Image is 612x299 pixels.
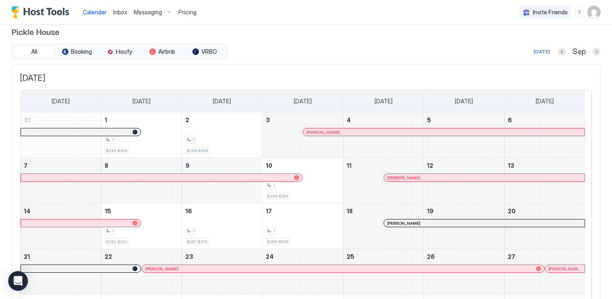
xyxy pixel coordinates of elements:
div: menu [574,7,584,17]
span: Pickle House [11,25,601,37]
a: Tuesday [205,90,239,112]
td: September 1, 2025 [101,112,182,158]
span: $282-$290 [106,239,127,244]
span: 18 [347,208,353,215]
a: September 20, 2025 [505,203,585,219]
span: [DATE] [213,98,231,105]
span: 15 [105,208,111,215]
span: 25 [347,253,354,260]
span: 10 [266,162,272,169]
td: September 21, 2025 [21,249,101,294]
span: Pricing [178,9,196,16]
span: 21 [24,253,30,260]
a: Thursday [366,90,401,112]
button: All [14,46,55,57]
a: Calendar [83,8,107,16]
td: September 17, 2025 [263,203,343,249]
span: $248-$254 [267,194,288,199]
td: September 6, 2025 [504,112,585,158]
div: User profile [587,6,601,19]
span: 2 [185,116,189,123]
a: Inbox [113,8,127,16]
span: Booking [71,48,92,55]
span: [DATE] [536,98,554,105]
a: September 12, 2025 [424,158,504,173]
a: September 24, 2025 [263,249,343,264]
span: 26 [427,253,435,260]
td: September 22, 2025 [101,249,182,294]
a: September 22, 2025 [101,249,182,264]
span: 1 [112,228,114,233]
td: September 20, 2025 [504,203,585,249]
td: September 5, 2025 [424,112,505,158]
td: September 15, 2025 [101,203,182,249]
a: September 17, 2025 [263,203,343,219]
span: [PERSON_NAME] [306,130,340,135]
a: September 14, 2025 [21,203,101,219]
span: 27 [508,253,515,260]
td: September 19, 2025 [424,203,505,249]
span: 6 [508,116,512,123]
span: 4 [347,116,351,123]
button: Next month [592,48,601,56]
span: [PERSON_NAME] [387,221,420,226]
span: 24 [266,253,274,260]
span: Invite Friends [533,9,568,16]
span: $248-$254 [187,148,208,153]
span: 1 [273,228,275,233]
td: September 11, 2025 [343,158,424,203]
a: September 19, 2025 [424,203,504,219]
a: August 31, 2025 [21,112,101,128]
a: September 27, 2025 [505,249,585,264]
a: Host Tools Logo [11,6,73,18]
span: [DATE] [455,98,473,105]
span: [DATE] [132,98,151,105]
span: 11 [347,162,352,169]
span: 1 [192,228,194,233]
div: [PERSON_NAME] [145,266,541,272]
div: [PERSON_NAME] [548,266,581,272]
span: $289-$298 [267,239,288,244]
a: September 6, 2025 [505,112,585,128]
span: VRBO [201,48,217,55]
button: [DATE] [532,47,551,57]
span: 9 [185,162,190,169]
span: 1 [105,116,107,123]
span: Inbox [113,9,127,16]
td: September 13, 2025 [504,158,585,203]
button: Airbnb [142,46,183,57]
span: [PERSON_NAME] [145,266,178,272]
span: [DATE] [375,98,393,105]
td: September 4, 2025 [343,112,424,158]
button: VRBO [184,46,225,57]
span: 3 [266,116,270,123]
span: $267-$275 [187,239,207,244]
a: Monday [124,90,159,112]
a: September 9, 2025 [182,158,263,173]
a: September 4, 2025 [343,112,424,128]
td: September 8, 2025 [101,158,182,203]
td: September 3, 2025 [263,112,343,158]
span: 31 [24,116,30,123]
a: September 26, 2025 [424,249,504,264]
a: September 18, 2025 [343,203,424,219]
a: September 7, 2025 [21,158,101,173]
span: [DATE] [52,98,70,105]
span: 14 [24,208,30,215]
span: 19 [427,208,434,215]
a: September 2, 2025 [182,112,263,128]
button: Booking [56,46,97,57]
a: September 1, 2025 [101,112,182,128]
a: September 8, 2025 [101,158,182,173]
div: [PERSON_NAME] [306,130,581,135]
span: 23 [185,253,193,260]
a: Sunday [43,90,78,112]
span: 1 [273,183,275,188]
a: September 3, 2025 [263,112,343,128]
span: [DATE] [20,73,592,83]
a: Wednesday [285,90,320,112]
td: September 25, 2025 [343,249,424,294]
span: 20 [508,208,516,215]
span: 1 [192,137,194,142]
